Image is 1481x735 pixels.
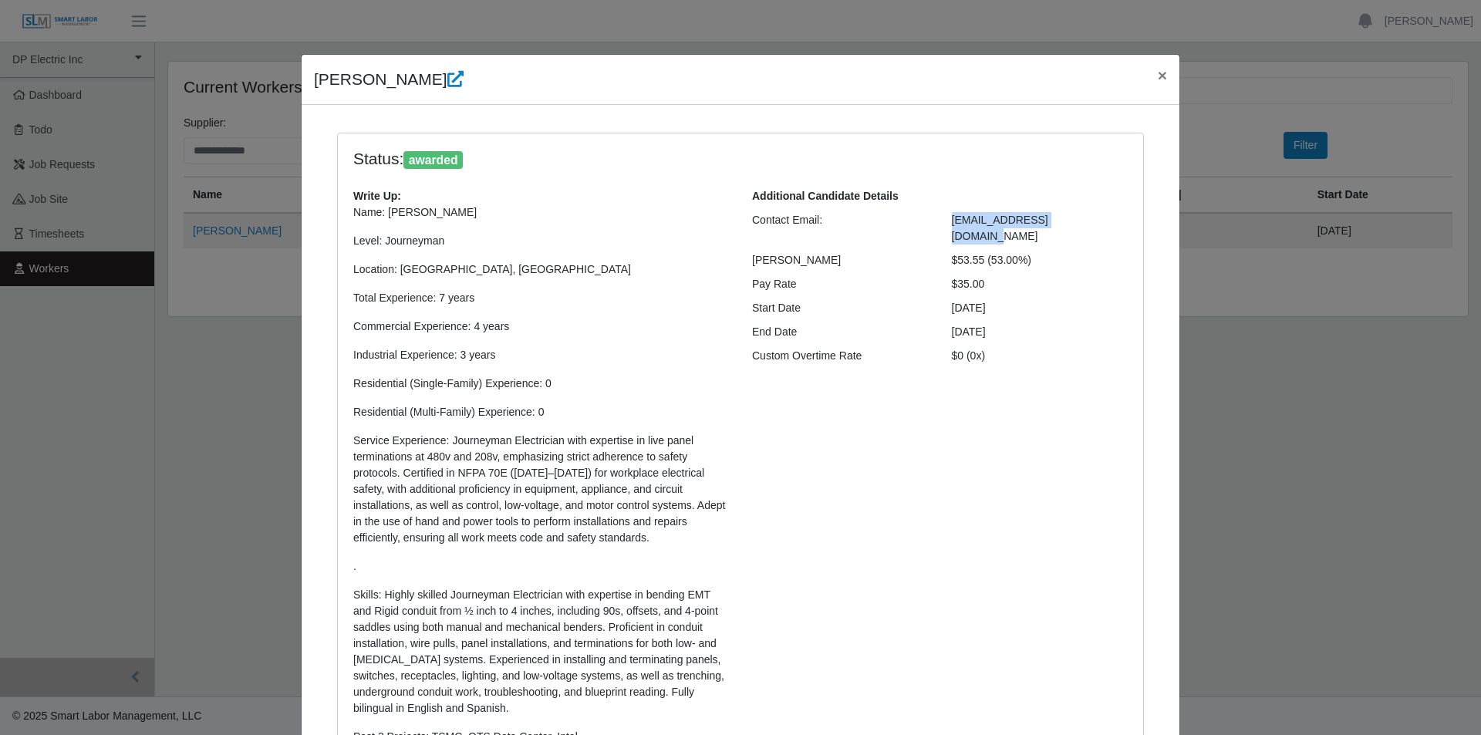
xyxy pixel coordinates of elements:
span: awarded [403,151,463,170]
div: End Date [740,324,940,340]
button: Close [1145,55,1179,96]
div: Custom Overtime Rate [740,348,940,364]
div: Pay Rate [740,276,940,292]
span: [EMAIL_ADDRESS][DOMAIN_NAME] [952,214,1048,242]
h4: Status: [353,149,929,170]
div: $53.55 (53.00%) [940,252,1140,268]
div: [DATE] [940,300,1140,316]
div: $35.00 [940,276,1140,292]
div: Start Date [740,300,940,316]
p: Industrial Experience: 3 years [353,347,729,363]
span: $0 (0x) [952,349,986,362]
p: Location: [GEOGRAPHIC_DATA], [GEOGRAPHIC_DATA] [353,261,729,278]
p: Level: Journeyman [353,233,729,249]
h4: [PERSON_NAME] [314,67,464,92]
p: Name: [PERSON_NAME] [353,204,729,221]
p: Skills: Highly skilled Journeyman Electrician with expertise in bending EMT and Rigid conduit fro... [353,587,729,716]
p: Service Experience: Journeyman Electrician with expertise in live panel terminations at 480v and ... [353,433,729,546]
div: [PERSON_NAME] [740,252,940,268]
span: [DATE] [952,325,986,338]
p: Residential (Single-Family) Experience: 0 [353,376,729,392]
div: Contact Email: [740,212,940,244]
b: Write Up: [353,190,401,202]
span: × [1158,66,1167,84]
p: Total Experience: 7 years [353,290,729,306]
p: Residential (Multi-Family) Experience: 0 [353,404,729,420]
p: . [353,558,729,575]
p: Commercial Experience: 4 years [353,319,729,335]
b: Additional Candidate Details [752,190,899,202]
